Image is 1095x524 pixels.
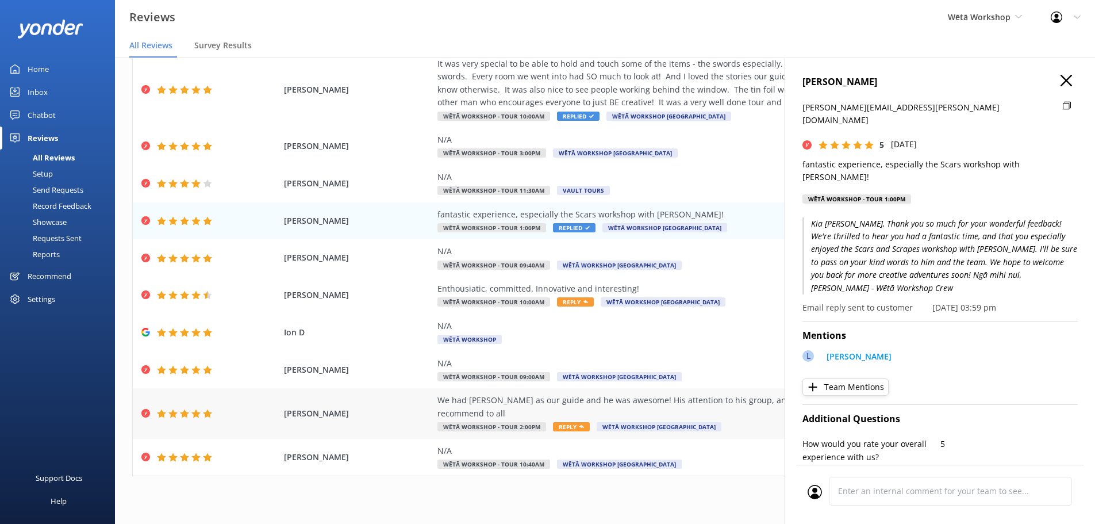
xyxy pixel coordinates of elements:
span: Wētā Workshop [GEOGRAPHIC_DATA] [606,112,731,121]
span: [PERSON_NAME] [284,177,432,190]
h4: Additional Questions [802,412,1078,427]
div: Reports [7,246,60,262]
p: Email reply sent to customer [802,301,913,314]
span: Reply [557,297,594,307]
div: Inbox [28,81,48,104]
span: Wētā Workshop [GEOGRAPHIC_DATA] [557,372,682,381]
div: fantastic experience, especially the Scars workshop with [PERSON_NAME]! [437,208,960,221]
span: Wētā Workshop [GEOGRAPHIC_DATA] [597,422,721,431]
span: [PERSON_NAME] [284,140,432,152]
span: Wētā Workshop - Tour 1:00pm [437,223,546,232]
img: yonder-white-logo.png [17,20,83,39]
div: Requests Sent [7,230,82,246]
div: Chatbot [28,104,56,127]
a: Reports [7,246,115,262]
div: N/A [437,445,960,457]
span: Wētā Workshop - Tour 10:00am [437,297,550,307]
button: Close [1061,75,1072,87]
span: Wētā Workshop [GEOGRAPHIC_DATA] [557,460,682,469]
div: L [802,350,814,362]
p: fantastic experience, especially the Scars workshop with [PERSON_NAME]! [802,158,1078,184]
span: Vault Tours [557,186,610,195]
a: Record Feedback [7,198,115,214]
span: Replied [553,223,595,232]
span: Wētā Workshop [GEOGRAPHIC_DATA] [601,297,725,307]
span: [PERSON_NAME] [284,407,432,420]
div: Settings [28,288,55,311]
span: Survey Results [194,40,252,51]
div: Home [28,58,49,81]
p: [PERSON_NAME] [827,350,892,363]
p: 5 [940,438,1078,450]
div: Enthousiatic, committed. Innovative and interesting! [437,282,960,295]
span: Wētā Workshop - Tour 11:30am [437,186,550,195]
span: [PERSON_NAME] [284,215,432,227]
a: All Reviews [7,150,115,166]
div: Reviews [28,127,58,150]
div: Support Docs [36,466,82,489]
span: Wētā Workshop - Tour 09:00am [437,372,550,381]
div: N/A [437,171,960,183]
span: Ion D [284,326,432,339]
span: Wētā Workshop [GEOGRAPHIC_DATA] [553,148,678,158]
img: user_profile.svg [808,485,822,499]
div: N/A [437,133,960,146]
span: Reply [553,422,590,431]
div: It was very special to be able to hold and touch some of the items - the swords especially. And t... [437,58,960,109]
span: 5 [879,139,884,150]
span: Wētā Workshop - Tour 10:00am [437,112,550,121]
div: Record Feedback [7,198,91,214]
span: Wētā Workshop [948,12,1011,22]
span: [PERSON_NAME] [284,251,432,264]
span: [PERSON_NAME] [284,364,432,376]
div: All Reviews [7,150,75,166]
div: Wētā Workshop - Tour 1:00pm [802,194,911,204]
div: N/A [437,357,960,370]
span: Wētā Workshop [GEOGRAPHIC_DATA] [602,223,727,232]
a: Send Requests [7,182,115,198]
h4: [PERSON_NAME] [802,75,1078,90]
span: Wētā Workshop - Tour 09:40am [437,261,550,270]
a: [PERSON_NAME] [821,350,892,366]
span: Wētā Workshop - Tour 10:40am [437,460,550,469]
div: Send Requests [7,182,83,198]
div: We had [PERSON_NAME] as our guide and he was awesome! His attention to his group, and knowledge w... [437,394,960,420]
span: Replied [557,112,600,121]
span: Wētā Workshop [437,335,502,344]
p: How would you rate your overall experience with us? [802,438,940,464]
a: Showcase [7,214,115,230]
div: Help [51,489,67,512]
div: N/A [437,245,960,258]
div: Setup [7,166,53,182]
span: Wētā Workshop - Tour 3:00pm [437,148,546,158]
span: Wētā Workshop - Tour 2:00pm [437,422,546,431]
button: Team Mentions [802,378,889,396]
h4: Mentions [802,328,1078,343]
p: [DATE] 03:59 pm [932,301,996,314]
p: [PERSON_NAME][EMAIL_ADDRESS][PERSON_NAME][DOMAIN_NAME] [802,101,1056,127]
p: [DATE] [891,138,917,151]
p: Kia [PERSON_NAME], Thank you so much for your wonderful feedback! We're thrilled to hear you had ... [802,217,1078,294]
span: [PERSON_NAME] [284,289,432,301]
span: Wētā Workshop [GEOGRAPHIC_DATA] [557,261,682,270]
div: Showcase [7,214,67,230]
span: All Reviews [129,40,172,51]
span: [PERSON_NAME] [284,451,432,464]
div: N/A [437,320,960,332]
div: Recommend [28,265,71,288]
a: Setup [7,166,115,182]
span: [PERSON_NAME] [284,83,432,96]
h3: Reviews [129,8,175,26]
a: Requests Sent [7,230,115,246]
